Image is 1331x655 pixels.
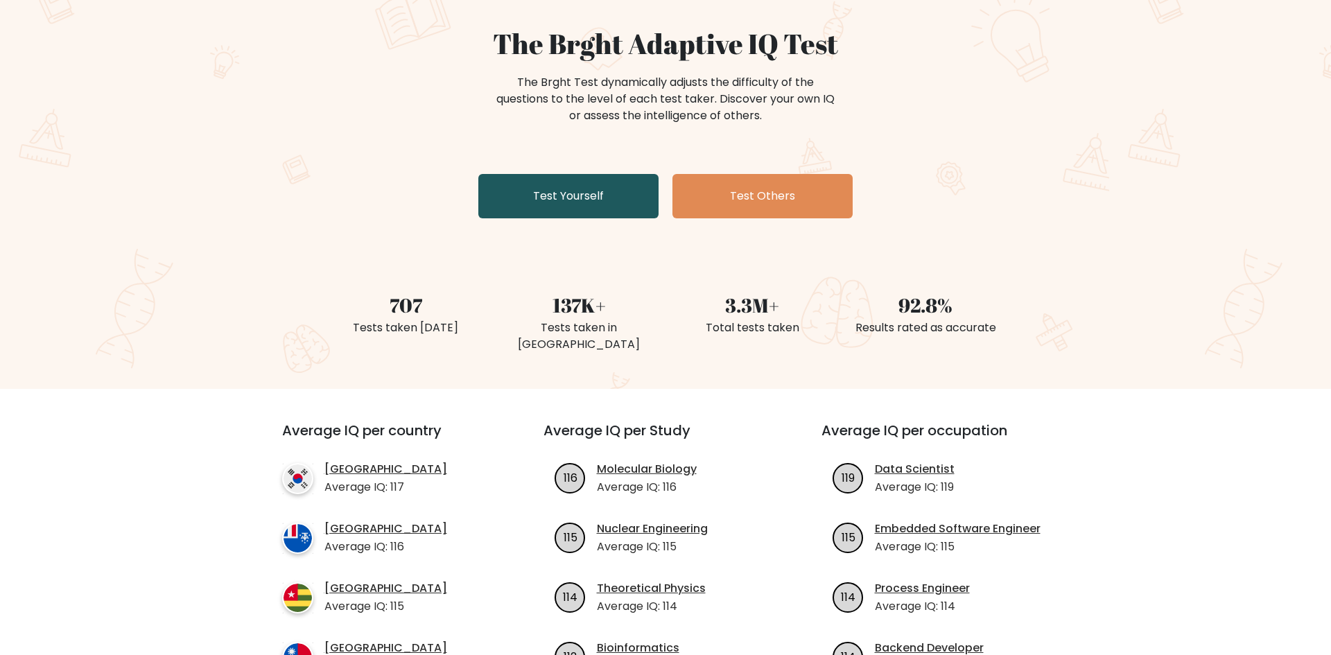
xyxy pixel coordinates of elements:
[327,320,484,336] div: Tests taken [DATE]
[501,320,657,353] div: Tests taken in [GEOGRAPHIC_DATA]
[674,290,830,320] div: 3.3M+
[543,422,788,455] h3: Average IQ per Study
[282,582,313,613] img: country
[841,588,855,604] text: 114
[597,461,697,478] a: Molecular Biology
[875,461,955,478] a: Data Scientist
[282,523,313,554] img: country
[501,290,657,320] div: 137K+
[597,580,706,597] a: Theoretical Physics
[672,174,853,218] a: Test Others
[563,529,577,545] text: 115
[597,521,708,537] a: Nuclear Engineering
[875,479,955,496] p: Average IQ: 119
[324,521,447,537] a: [GEOGRAPHIC_DATA]
[875,521,1041,537] a: Embedded Software Engineer
[324,461,447,478] a: [GEOGRAPHIC_DATA]
[821,422,1066,455] h3: Average IQ per occupation
[282,463,313,494] img: country
[324,539,447,555] p: Average IQ: 116
[282,422,494,455] h3: Average IQ per country
[841,529,855,545] text: 115
[324,598,447,615] p: Average IQ: 115
[842,469,855,485] text: 119
[875,580,970,597] a: Process Engineer
[847,320,1004,336] div: Results rated as accurate
[327,27,1004,60] h1: The Brght Adaptive IQ Test
[478,174,659,218] a: Test Yourself
[597,539,708,555] p: Average IQ: 115
[597,479,697,496] p: Average IQ: 116
[492,74,839,124] div: The Brght Test dynamically adjusts the difficulty of the questions to the level of each test take...
[327,290,484,320] div: 707
[597,598,706,615] p: Average IQ: 114
[324,580,447,597] a: [GEOGRAPHIC_DATA]
[875,539,1041,555] p: Average IQ: 115
[674,320,830,336] div: Total tests taken
[875,598,970,615] p: Average IQ: 114
[563,469,577,485] text: 116
[324,479,447,496] p: Average IQ: 117
[563,588,577,604] text: 114
[847,290,1004,320] div: 92.8%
